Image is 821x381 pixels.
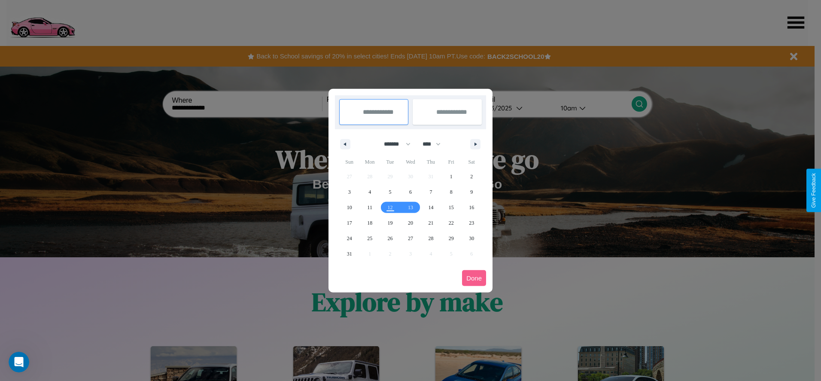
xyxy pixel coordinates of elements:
[450,169,453,184] span: 1
[811,173,817,208] div: Give Feedback
[380,231,400,246] button: 26
[462,184,482,200] button: 9
[400,184,420,200] button: 6
[470,184,473,200] span: 9
[441,200,461,215] button: 15
[380,215,400,231] button: 19
[408,200,413,215] span: 13
[450,184,453,200] span: 8
[421,231,441,246] button: 28
[347,246,352,262] span: 31
[400,155,420,169] span: Wed
[400,231,420,246] button: 27
[359,184,380,200] button: 4
[428,231,433,246] span: 28
[408,231,413,246] span: 27
[441,169,461,184] button: 1
[441,155,461,169] span: Fri
[367,231,372,246] span: 25
[469,215,474,231] span: 23
[367,200,372,215] span: 11
[347,231,352,246] span: 24
[441,184,461,200] button: 8
[449,200,454,215] span: 15
[441,215,461,231] button: 22
[339,155,359,169] span: Sun
[380,155,400,169] span: Tue
[462,270,486,286] button: Done
[421,215,441,231] button: 21
[408,215,413,231] span: 20
[429,184,432,200] span: 7
[470,169,473,184] span: 2
[380,184,400,200] button: 5
[347,200,352,215] span: 10
[339,184,359,200] button: 3
[367,215,372,231] span: 18
[409,184,412,200] span: 6
[388,200,393,215] span: 12
[462,231,482,246] button: 30
[339,246,359,262] button: 31
[449,215,454,231] span: 22
[359,215,380,231] button: 18
[339,231,359,246] button: 24
[428,200,433,215] span: 14
[368,184,371,200] span: 4
[348,184,351,200] span: 3
[400,215,420,231] button: 20
[462,215,482,231] button: 23
[428,215,433,231] span: 21
[469,231,474,246] span: 30
[469,200,474,215] span: 16
[388,215,393,231] span: 19
[421,200,441,215] button: 14
[339,200,359,215] button: 10
[400,200,420,215] button: 13
[449,231,454,246] span: 29
[462,200,482,215] button: 16
[441,231,461,246] button: 29
[347,215,352,231] span: 17
[388,231,393,246] span: 26
[380,200,400,215] button: 12
[359,155,380,169] span: Mon
[462,155,482,169] span: Sat
[359,231,380,246] button: 25
[462,169,482,184] button: 2
[339,215,359,231] button: 17
[389,184,392,200] span: 5
[421,155,441,169] span: Thu
[421,184,441,200] button: 7
[359,200,380,215] button: 11
[9,352,29,372] iframe: Intercom live chat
